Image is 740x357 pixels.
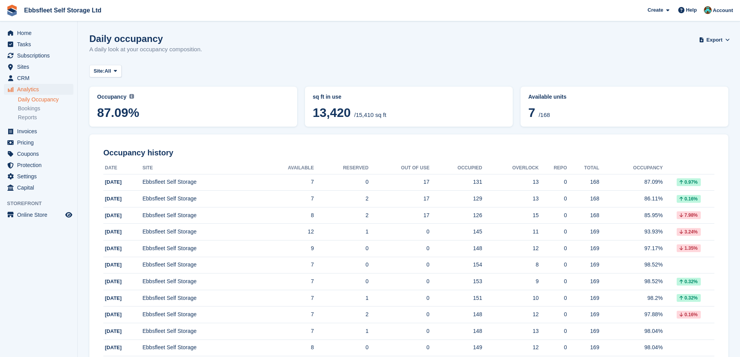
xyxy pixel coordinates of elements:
span: Home [17,28,64,38]
td: Ebbsfleet Self Storage [143,290,258,306]
div: 126 [430,211,482,219]
td: 0 [369,340,430,356]
div: 15 [482,211,539,219]
a: menu [4,73,73,84]
td: 0 [314,174,369,191]
td: 0 [369,224,430,240]
div: 154 [430,261,482,269]
a: menu [4,126,73,137]
span: sq ft in use [313,94,341,100]
div: 0.32% [677,278,701,286]
div: 153 [430,277,482,286]
a: menu [4,160,73,171]
div: 148 [430,327,482,335]
td: 86.11% [599,191,663,207]
a: Reports [18,114,73,121]
div: 145 [430,228,482,236]
div: 3.24% [677,228,701,236]
span: [DATE] [105,312,122,317]
button: Export [700,33,728,46]
td: Ebbsfleet Self Storage [143,174,258,191]
td: 0 [369,323,430,340]
td: 0 [314,257,369,273]
td: 7 [258,273,314,290]
div: 0 [539,228,567,236]
td: 17 [369,174,430,191]
th: Overlock [482,162,539,174]
a: menu [4,209,73,220]
td: 7 [258,323,314,340]
td: 97.17% [599,240,663,257]
a: menu [4,137,73,148]
td: 0 [369,273,430,290]
td: 93.93% [599,224,663,240]
abbr: Current breakdown of %{unit} occupied [313,93,505,101]
td: Ebbsfleet Self Storage [143,207,258,224]
th: Available [258,162,314,174]
td: 9 [258,240,314,257]
td: 7 [258,191,314,207]
span: All [104,67,111,75]
div: 0.97% [677,178,701,186]
h2: Occupancy history [103,148,714,157]
th: Occupied [430,162,482,174]
td: Ebbsfleet Self Storage [143,224,258,240]
td: 2 [314,191,369,207]
div: 0 [539,310,567,319]
td: 1 [314,290,369,306]
td: 1 [314,224,369,240]
div: 0 [539,195,567,203]
span: [DATE] [105,212,122,218]
td: 98.2% [599,290,663,306]
th: Out of Use [369,162,430,174]
span: Tasks [17,39,64,50]
span: Settings [17,171,64,182]
td: 0 [314,340,369,356]
div: 0 [539,294,567,302]
span: CRM [17,73,64,84]
span: /15,410 sq ft [354,111,387,118]
span: Analytics [17,84,64,95]
span: Subscriptions [17,50,64,61]
th: Reserved [314,162,369,174]
div: 129 [430,195,482,203]
td: 169 [567,340,599,356]
abbr: Current percentage of units occupied or overlocked [528,93,721,101]
span: Coupons [17,148,64,159]
div: 131 [430,178,482,186]
td: 169 [567,273,599,290]
a: menu [4,171,73,182]
td: 0 [314,273,369,290]
div: 12 [482,310,539,319]
span: Online Store [17,209,64,220]
div: 13 [482,195,539,203]
div: 0 [539,261,567,269]
td: 98.04% [599,323,663,340]
a: menu [4,84,73,95]
div: 0.32% [677,294,701,302]
td: 0 [314,240,369,257]
div: 151 [430,294,482,302]
td: 168 [567,174,599,191]
span: 13,420 [313,106,351,120]
td: 7 [258,306,314,323]
div: 0 [539,211,567,219]
div: 0 [539,244,567,253]
span: Protection [17,160,64,171]
td: 7 [258,174,314,191]
td: 97.88% [599,306,663,323]
span: Help [686,6,697,14]
td: 8 [258,207,314,224]
span: Export [707,36,723,44]
td: 17 [369,207,430,224]
td: 17 [369,191,430,207]
td: 0 [369,240,430,257]
span: [DATE] [105,246,122,251]
span: Sites [17,61,64,72]
th: Site [143,162,258,174]
a: Preview store [64,210,73,219]
td: Ebbsfleet Self Storage [143,273,258,290]
a: menu [4,50,73,61]
td: Ebbsfleet Self Storage [143,257,258,273]
span: [DATE] [105,295,122,301]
